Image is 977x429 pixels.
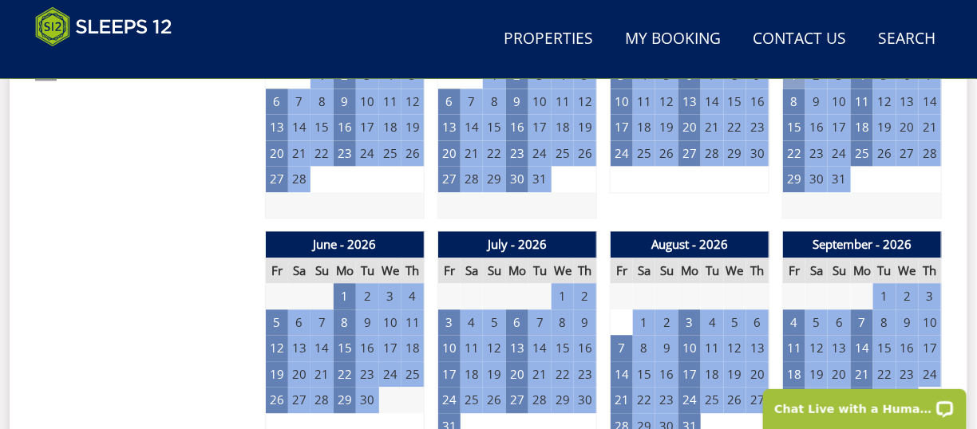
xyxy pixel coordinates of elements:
[724,335,746,361] td: 12
[896,114,919,140] td: 20
[334,361,356,388] td: 22
[552,140,574,167] td: 25
[528,361,551,388] td: 21
[379,361,401,388] td: 24
[506,335,528,361] td: 13
[528,258,551,284] th: Tu
[746,361,769,388] td: 20
[401,309,424,336] td: 11
[266,361,288,388] td: 19
[701,258,723,284] th: Tu
[919,283,941,309] td: 3
[783,166,805,192] td: 29
[311,335,333,361] td: 14
[896,335,919,361] td: 16
[438,335,461,361] td: 10
[266,309,288,336] td: 5
[483,387,505,413] td: 26
[356,258,378,284] th: Tu
[872,22,942,57] a: Search
[678,114,701,140] td: 20
[746,140,769,167] td: 30
[461,166,483,192] td: 28
[678,140,701,167] td: 27
[438,387,461,413] td: 24
[828,335,850,361] td: 13
[461,258,483,284] th: Sa
[356,283,378,309] td: 2
[483,258,505,284] th: Su
[655,335,678,361] td: 9
[401,89,424,115] td: 12
[311,140,333,167] td: 22
[438,89,461,115] td: 6
[851,309,873,336] td: 7
[873,335,896,361] td: 15
[611,140,633,167] td: 24
[873,283,896,309] td: 1
[461,387,483,413] td: 25
[506,114,528,140] td: 16
[461,89,483,115] td: 7
[552,114,574,140] td: 18
[483,166,505,192] td: 29
[724,114,746,140] td: 22
[379,283,401,309] td: 3
[851,361,873,388] td: 21
[896,258,919,284] th: We
[266,387,288,413] td: 26
[655,361,678,388] td: 16
[461,114,483,140] td: 14
[311,361,333,388] td: 21
[334,89,356,115] td: 9
[27,56,195,69] iframe: Customer reviews powered by Trustpilot
[873,140,896,167] td: 26
[873,309,896,336] td: 8
[401,361,424,388] td: 25
[506,361,528,388] td: 20
[266,114,288,140] td: 13
[35,6,172,46] img: Sleeps 12
[288,114,311,140] td: 14
[401,283,424,309] td: 4
[633,309,655,336] td: 1
[655,114,678,140] td: 19
[919,361,941,388] td: 24
[805,361,828,388] td: 19
[633,387,655,413] td: 22
[828,166,850,192] td: 31
[334,335,356,361] td: 15
[401,335,424,361] td: 18
[483,114,505,140] td: 15
[678,89,701,115] td: 13
[828,258,850,284] th: Su
[334,387,356,413] td: 29
[919,114,941,140] td: 21
[633,89,655,115] td: 11
[356,387,378,413] td: 30
[805,140,828,167] td: 23
[746,309,769,336] td: 6
[919,258,941,284] th: Th
[655,258,678,284] th: Su
[896,89,919,115] td: 13
[311,114,333,140] td: 15
[574,283,596,309] td: 2
[528,335,551,361] td: 14
[828,140,850,167] td: 24
[633,258,655,284] th: Sa
[401,140,424,167] td: 26
[552,258,574,284] th: We
[783,114,805,140] td: 15
[746,258,769,284] th: Th
[334,140,356,167] td: 23
[701,309,723,336] td: 4
[873,361,896,388] td: 22
[574,114,596,140] td: 19
[334,258,356,284] th: Mo
[701,140,723,167] td: 28
[311,309,333,336] td: 7
[528,114,551,140] td: 17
